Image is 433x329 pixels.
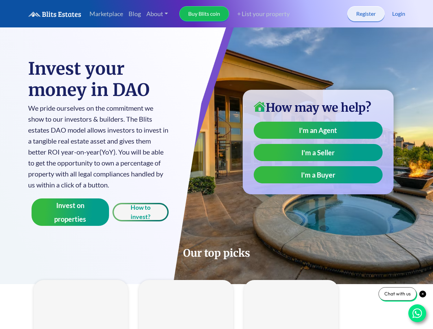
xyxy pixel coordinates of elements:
h1: Invest your money in DAO [28,58,169,101]
a: I'm a Buyer [254,166,383,183]
h2: Our top picks [28,246,405,259]
button: Invest on properties [32,198,109,226]
button: How to invest? [112,203,169,221]
img: home-icon [254,101,266,112]
a: + List your property [229,9,290,19]
div: Chat with us [378,287,417,301]
a: Register [347,6,385,21]
p: We pride ourselves on the commitment we show to our investors & builders. The Blits estates DAO m... [28,102,169,190]
a: I'm an Agent [254,122,383,139]
a: Buy Blits coin [179,6,229,21]
a: Marketplace [87,7,126,21]
a: Blog [126,7,144,21]
a: I'm a Seller [254,144,383,161]
img: logo.6a08bd47fd1234313fe35534c588d03a.svg [28,11,81,17]
a: About [144,7,171,21]
a: Login [392,10,405,18]
h3: How may we help? [254,101,383,115]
